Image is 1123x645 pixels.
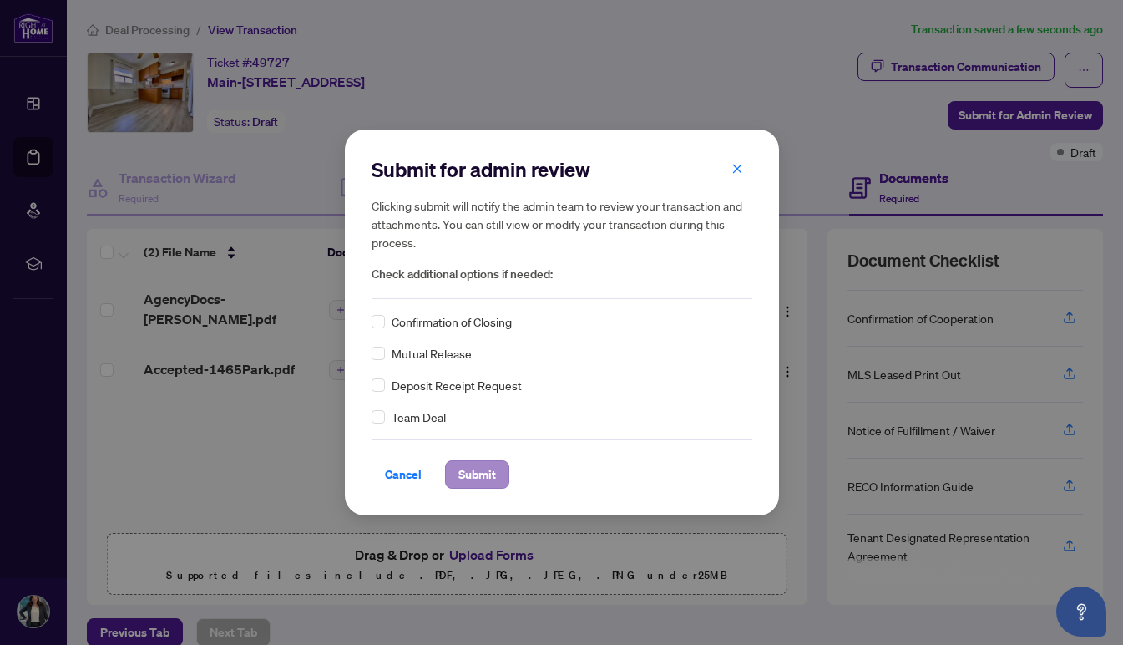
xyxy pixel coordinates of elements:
[392,344,472,363] span: Mutual Release
[372,156,752,183] h2: Submit for admin review
[731,163,743,175] span: close
[1056,587,1106,637] button: Open asap
[458,461,496,488] span: Submit
[392,408,446,426] span: Team Deal
[445,460,509,489] button: Submit
[372,265,752,284] span: Check additional options if needed:
[392,376,522,394] span: Deposit Receipt Request
[385,461,422,488] span: Cancel
[392,312,512,331] span: Confirmation of Closing
[372,196,752,251] h5: Clicking submit will notify the admin team to review your transaction and attachments. You can st...
[372,460,435,489] button: Cancel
